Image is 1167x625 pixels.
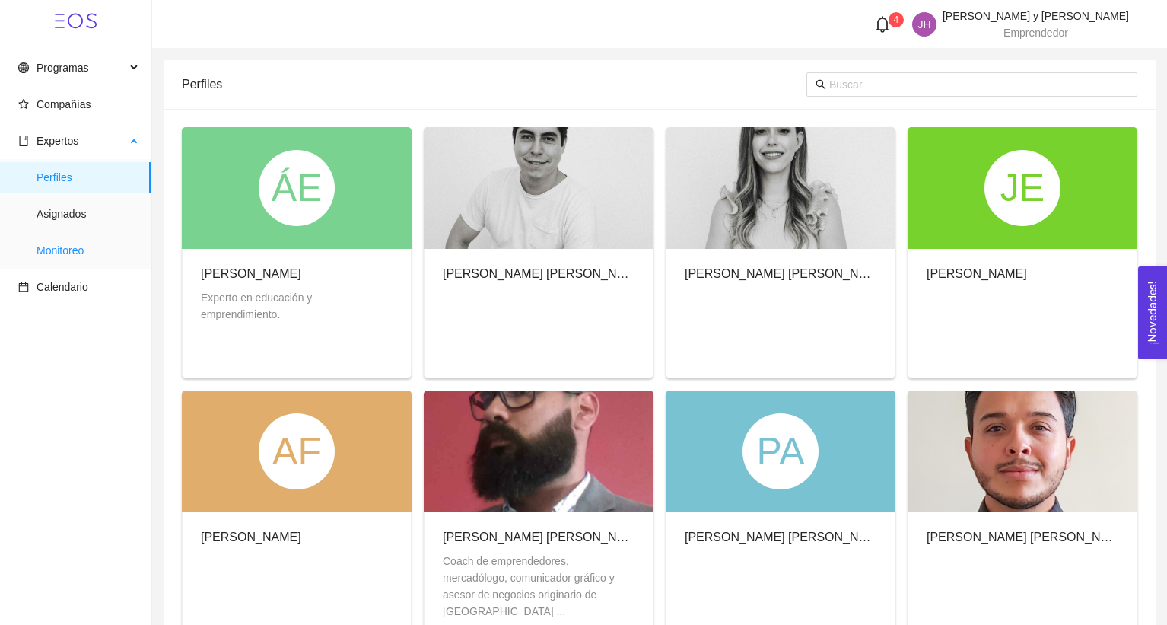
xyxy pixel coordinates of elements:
div: Coach de emprendedores, mercadólogo, comunicador gráfico y asesor de negocios originario de [GEOG... [443,553,634,620]
span: search [816,79,826,90]
div: [PERSON_NAME] [PERSON_NAME] [443,528,634,547]
div: Experto en educación y emprendimiento. [201,289,393,323]
span: JH [917,12,930,37]
div: [PERSON_NAME] [PERSON_NAME] [PERSON_NAME] [927,528,1118,547]
span: calendar [18,282,29,292]
span: bell [874,16,891,33]
span: global [18,62,29,73]
div: [PERSON_NAME] [PERSON_NAME] [685,264,876,283]
input: Buscar [829,76,1128,93]
div: [PERSON_NAME] [201,528,301,547]
span: [PERSON_NAME] y [PERSON_NAME] [943,10,1129,22]
span: 4 [894,14,899,25]
span: book [18,136,29,146]
div: PA [742,413,819,489]
div: [PERSON_NAME] [PERSON_NAME] [685,528,876,547]
div: [PERSON_NAME] [201,264,393,283]
div: JE [984,150,1060,226]
div: Perfiles [182,62,806,106]
span: star [18,99,29,110]
span: Compañías [37,98,91,110]
div: [PERSON_NAME] [927,264,1027,283]
div: ÁE [259,150,335,226]
span: Expertos [37,135,78,147]
div: AF [259,413,335,489]
sup: 4 [889,12,904,27]
button: Open Feedback Widget [1138,266,1167,359]
span: Calendario [37,281,88,293]
span: Emprendedor [1003,27,1068,39]
div: [PERSON_NAME] [PERSON_NAME] [443,264,634,283]
span: Programas [37,62,88,74]
span: Monitoreo [37,235,139,266]
span: Perfiles [37,162,139,193]
span: Asignados [37,199,139,229]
